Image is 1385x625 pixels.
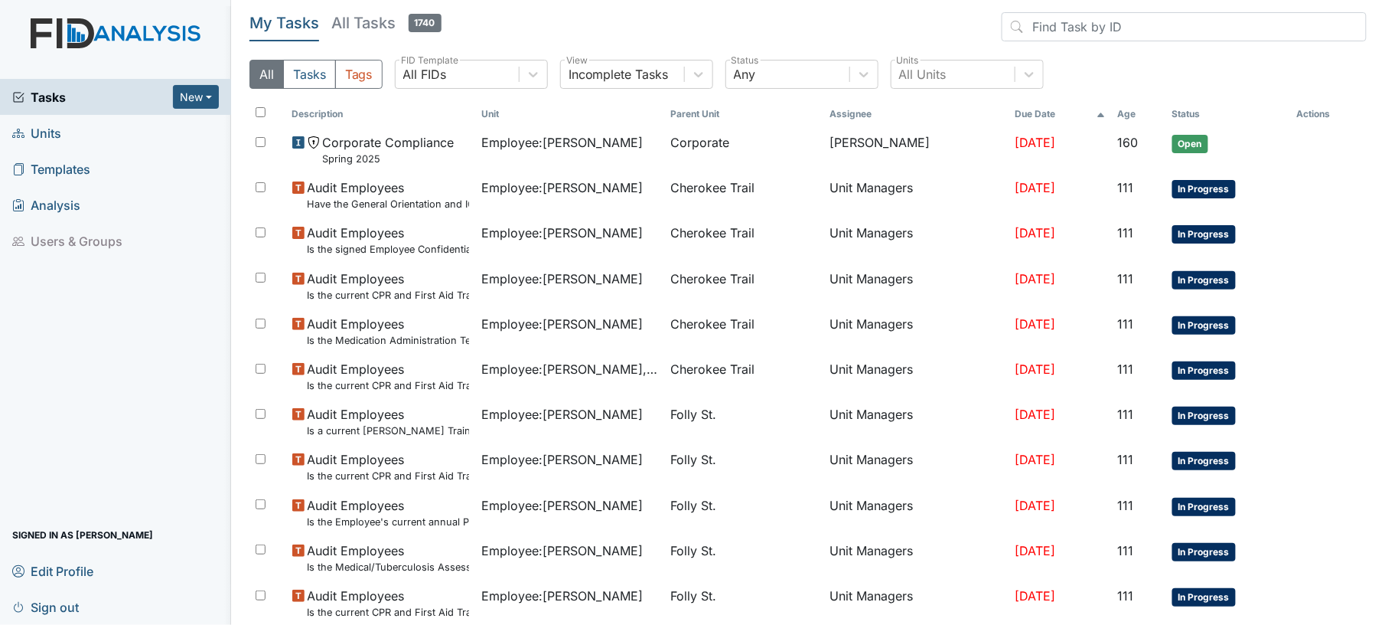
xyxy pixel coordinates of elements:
[1118,588,1134,604] span: 111
[12,157,90,181] span: Templates
[1172,135,1208,153] span: Open
[323,152,455,166] small: Spring 2025
[481,405,643,424] span: Employee : [PERSON_NAME]
[308,242,470,257] small: Is the signed Employee Confidentiality Agreement in the file (HIPPA)?
[12,193,80,217] span: Analysis
[823,444,1009,489] td: Unit Managers
[308,450,470,483] span: Audit Employees Is the current CPR and First Aid Training Certificate found in the file(2 years)?
[481,270,643,288] span: Employee : [PERSON_NAME]
[671,133,730,152] span: Corporate
[308,587,470,620] span: Audit Employees Is the current CPR and First Aid Training Certificate found in the file(2 years)?
[823,535,1009,581] td: Unit Managers
[1112,101,1166,127] th: Toggle SortBy
[308,360,470,393] span: Audit Employees Is the current CPR and First Aid Training Certificate found in the file(2 years)?
[335,60,383,89] button: Tags
[1002,12,1367,41] input: Find Task by ID
[1291,101,1367,127] th: Actions
[671,405,717,424] span: Folly St.
[1015,180,1056,195] span: [DATE]
[899,65,947,83] div: All Units
[308,315,470,348] span: Audit Employees Is the Medication Administration Test and 2 observation checklist (hire after 10/...
[1118,498,1134,513] span: 111
[671,587,717,605] span: Folly St.
[1118,452,1134,467] span: 111
[12,88,173,106] a: Tasks
[1015,407,1056,422] span: [DATE]
[1118,225,1134,241] span: 111
[12,559,93,583] span: Edit Profile
[1172,271,1236,290] span: In Progress
[1118,407,1134,422] span: 111
[1015,362,1056,377] span: [DATE]
[671,542,717,560] span: Folly St.
[249,60,284,89] button: All
[665,101,824,127] th: Toggle SortBy
[823,490,1009,535] td: Unit Managers
[1118,316,1134,332] span: 111
[823,354,1009,399] td: Unit Managers
[173,85,219,109] button: New
[308,605,470,620] small: Is the current CPR and First Aid Training Certificate found in the file(2 years)?
[308,424,470,438] small: Is a current [PERSON_NAME] Training certificate found in the file (1 year)?
[1172,225,1236,244] span: In Progress
[734,65,756,83] div: Any
[1118,135,1139,150] span: 160
[481,587,643,605] span: Employee : [PERSON_NAME]
[1172,588,1236,607] span: In Progress
[481,360,659,378] span: Employee : [PERSON_NAME], [PERSON_NAME]
[308,560,470,574] small: Is the Medical/Tuberculosis Assessment updated annually?
[308,469,470,483] small: Is the current CPR and First Aid Training Certificate found in the file(2 years)?
[1172,362,1236,380] span: In Progress
[308,333,470,348] small: Is the Medication Administration Test and 2 observation checklist (hire after 10/07) found in the...
[12,595,79,619] span: Sign out
[481,224,643,242] span: Employee : [PERSON_NAME]
[1009,101,1112,127] th: Toggle SortBy
[308,178,470,211] span: Audit Employees Have the General Orientation and ICF Orientation forms been completed?
[308,197,470,211] small: Have the General Orientation and ICF Orientation forms been completed?
[308,270,470,303] span: Audit Employees Is the current CPR and First Aid Training Certificate found in the file(2 years)?
[671,270,755,288] span: Cherokee Trail
[256,107,266,117] input: Toggle All Rows Selected
[403,65,447,83] div: All FIDs
[823,127,1009,172] td: [PERSON_NAME]
[671,360,755,378] span: Cherokee Trail
[1015,452,1056,467] span: [DATE]
[823,218,1009,263] td: Unit Managers
[823,101,1009,127] th: Assignee
[249,12,319,34] h5: My Tasks
[323,133,455,166] span: Corporate Compliance Spring 2025
[671,450,717,469] span: Folly St.
[1015,271,1056,286] span: [DATE]
[1172,452,1236,470] span: In Progress
[283,60,336,89] button: Tasks
[1015,543,1056,558] span: [DATE]
[1172,316,1236,335] span: In Progress
[1172,498,1236,516] span: In Progress
[481,542,643,560] span: Employee : [PERSON_NAME]
[481,496,643,515] span: Employee : [PERSON_NAME]
[308,405,470,438] span: Audit Employees Is a current MANDT Training certificate found in the file (1 year)?
[1015,588,1056,604] span: [DATE]
[569,65,669,83] div: Incomplete Tasks
[1118,271,1134,286] span: 111
[1118,180,1134,195] span: 111
[308,224,470,257] span: Audit Employees Is the signed Employee Confidentiality Agreement in the file (HIPPA)?
[12,523,153,547] span: Signed in as [PERSON_NAME]
[249,60,383,89] div: Type filter
[308,378,470,393] small: Is the current CPR and First Aid Training Certificate found in the file(2 years)?
[1172,407,1236,425] span: In Progress
[308,515,470,529] small: Is the Employee's current annual Performance Evaluation on file?
[1015,225,1056,241] span: [DATE]
[308,288,470,303] small: Is the current CPR and First Aid Training Certificate found in the file(2 years)?
[1118,543,1134,558] span: 111
[481,178,643,197] span: Employee : [PERSON_NAME]
[1015,498,1056,513] span: [DATE]
[823,172,1009,218] td: Unit Managers
[1015,316,1056,332] span: [DATE]
[823,309,1009,354] td: Unit Managers
[671,178,755,197] span: Cherokee Trail
[481,133,643,152] span: Employee : [PERSON_NAME]
[1166,101,1291,127] th: Toggle SortBy
[286,101,476,127] th: Toggle SortBy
